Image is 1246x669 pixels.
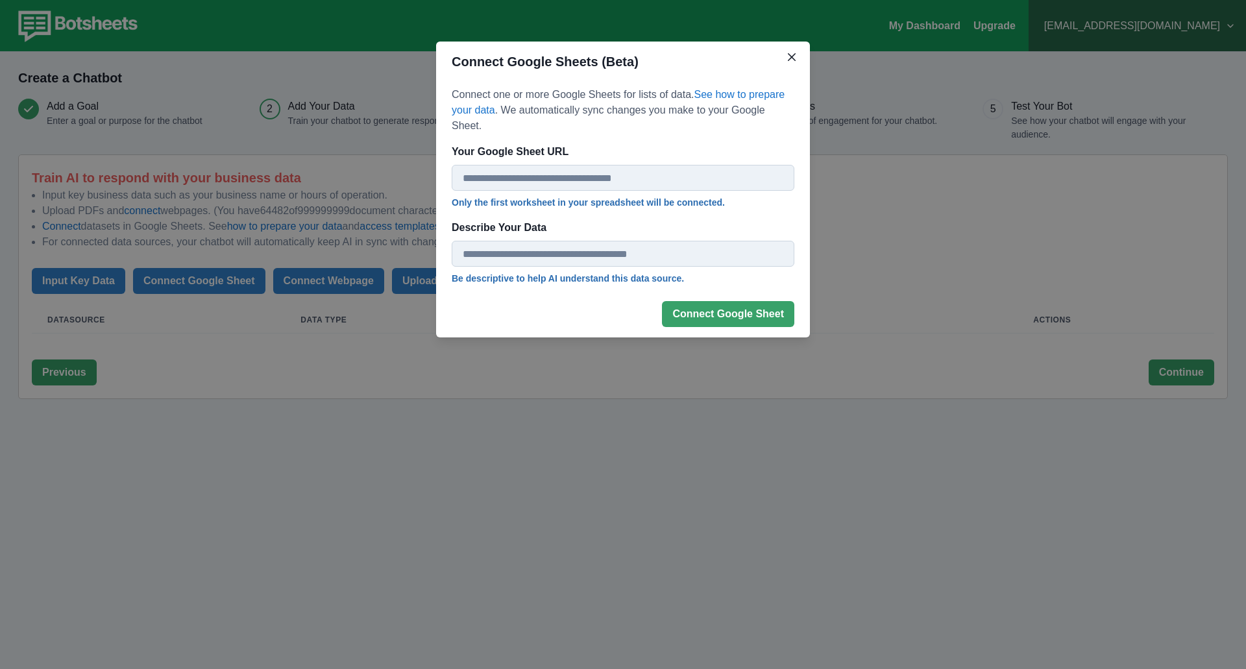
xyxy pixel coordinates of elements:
p: Your Google Sheet URL [452,144,787,160]
p: Connect one or more Google Sheets for lists of data. . We automatically sync changes you make to ... [452,87,794,134]
p: Only the first worksheet in your spreadsheet will be connected. [452,196,794,210]
button: Close [781,47,802,67]
p: Be descriptive to help AI understand this data source. [452,272,794,286]
button: Connect Google Sheet [662,301,794,327]
p: Describe Your Data [452,220,787,236]
header: Connect Google Sheets (Beta) [436,42,810,82]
